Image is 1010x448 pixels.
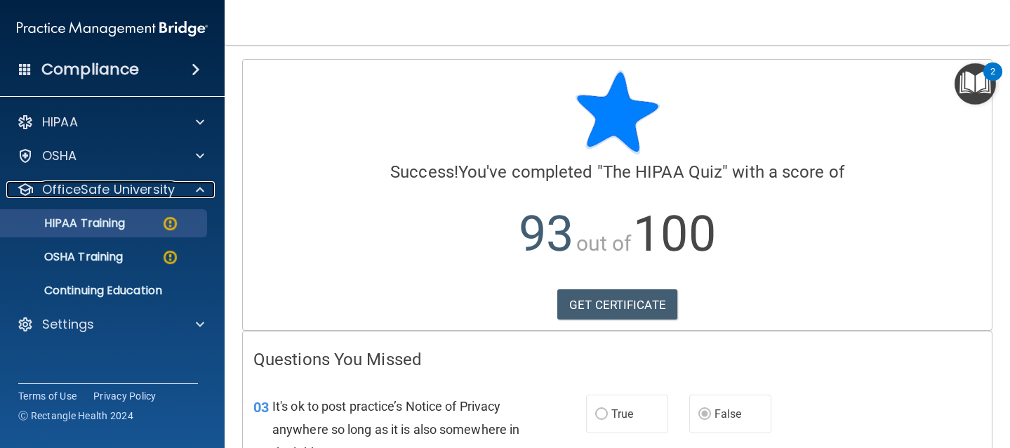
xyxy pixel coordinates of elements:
[390,162,458,182] span: Success!
[93,389,157,403] a: Privacy Policy
[42,147,77,164] p: OSHA
[9,216,125,230] p: HIPAA Training
[955,63,996,105] button: Open Resource Center, 2 new notifications
[9,284,201,298] p: Continuing Education
[990,72,995,90] div: 2
[9,250,123,264] p: OSHA Training
[17,114,204,131] a: HIPAA
[17,147,204,164] a: OSHA
[698,409,711,420] input: False
[42,181,175,198] p: OfficeSafe University
[253,163,981,181] h4: You've completed " " with a score of
[18,409,133,423] span: Ⓒ Rectangle Health 2024
[17,316,204,333] a: Settings
[17,181,204,198] a: OfficeSafe University
[253,399,269,416] span: 03
[161,249,179,266] img: warning-circle.0cc9ac19.png
[519,205,573,263] span: 93
[576,231,632,256] span: out of
[715,407,742,421] span: False
[17,15,208,43] img: PMB logo
[18,389,77,403] a: Terms of Use
[603,162,722,182] span: The HIPAA Quiz
[42,316,94,333] p: Settings
[42,114,78,131] p: HIPAA
[557,289,677,320] a: GET CERTIFICATE
[253,350,981,369] h4: Questions You Missed
[161,215,179,232] img: warning-circle.0cc9ac19.png
[595,409,608,420] input: True
[611,407,633,421] span: True
[41,60,139,79] h4: Compliance
[576,70,660,154] img: blue-star-rounded.9d042014.png
[633,205,715,263] span: 100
